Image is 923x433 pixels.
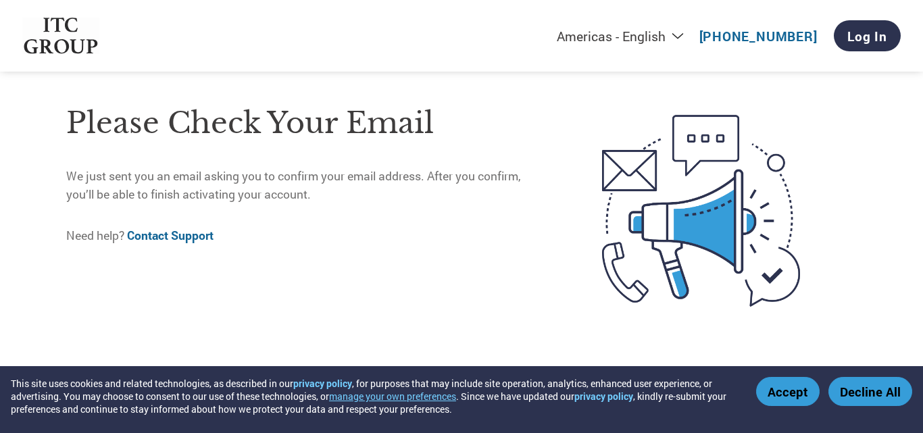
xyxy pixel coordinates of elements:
a: [PHONE_NUMBER] [699,28,818,45]
a: privacy policy [574,390,633,403]
button: Decline All [828,377,912,406]
p: Need help? [66,227,545,245]
a: Log In [834,20,901,51]
img: open-email [545,91,857,331]
h1: Please check your email [66,101,545,145]
button: Accept [756,377,820,406]
p: We just sent you an email asking you to confirm your email address. After you confirm, you’ll be ... [66,168,545,203]
button: manage your own preferences [329,390,456,403]
div: This site uses cookies and related technologies, as described in our , for purposes that may incl... [11,377,737,415]
img: ITC Group [22,18,99,55]
a: privacy policy [293,377,352,390]
a: Contact Support [127,228,214,243]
